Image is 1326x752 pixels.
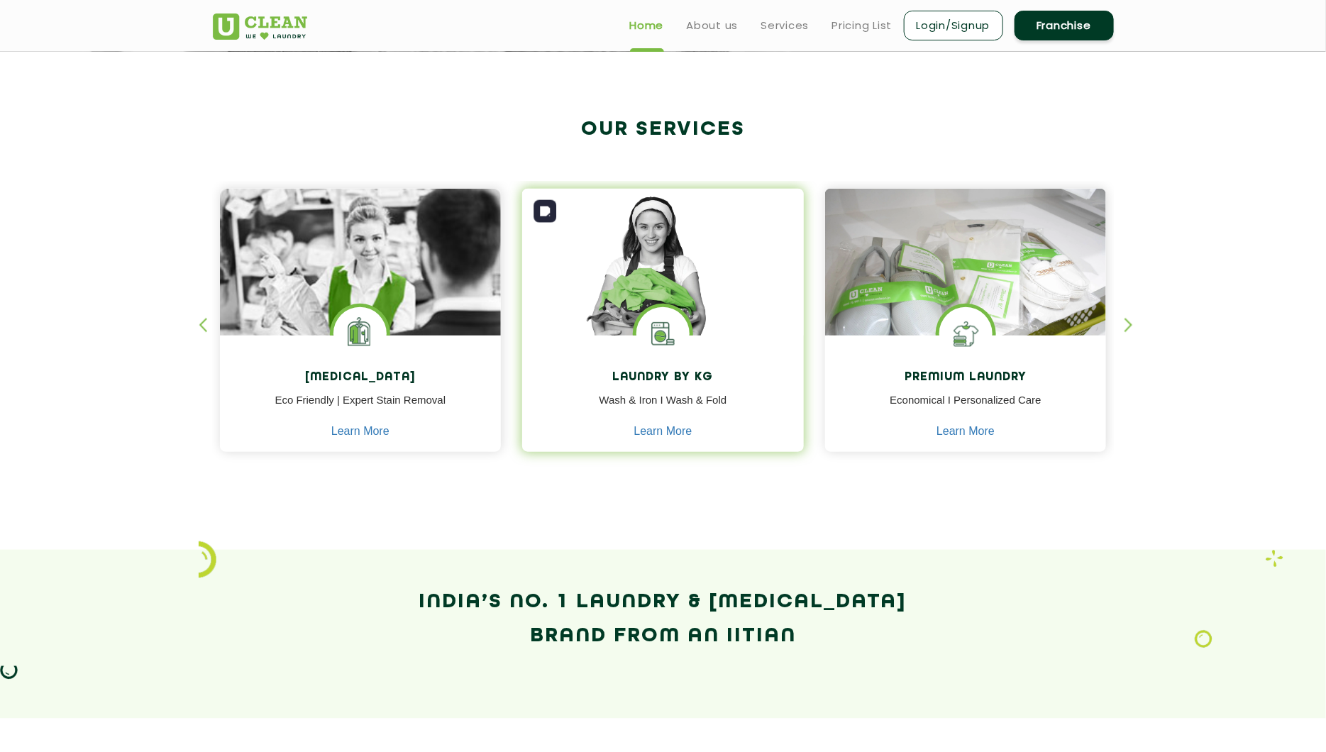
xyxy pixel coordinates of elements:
[937,425,995,438] a: Learn More
[836,392,1096,424] p: Economical I Personalized Care
[1195,630,1212,648] img: Laundry
[213,118,1114,141] h2: Our Services
[333,307,387,360] img: Laundry Services near me
[939,307,993,360] img: Shoes Cleaning
[904,11,1003,40] a: Login/Signup
[533,392,793,424] p: Wash & Iron I Wash & Fold
[836,371,1096,385] h4: Premium Laundry
[634,425,692,438] a: Learn More
[231,371,491,385] h4: [MEDICAL_DATA]
[213,585,1114,653] h2: India’s No. 1 Laundry & [MEDICAL_DATA] Brand from an IITian
[832,17,893,34] a: Pricing List
[533,371,793,385] h4: Laundry by Kg
[522,189,804,376] img: a girl with laundry basket
[761,17,810,34] a: Services
[630,17,664,34] a: Home
[231,392,491,424] p: Eco Friendly | Expert Stain Removal
[1266,550,1283,568] img: Laundry wash and iron
[220,189,502,415] img: Drycleaners near me
[636,307,690,360] img: laundry washing machine
[199,541,216,578] img: icon_2.png
[1015,11,1114,40] a: Franchise
[213,13,307,40] img: UClean Laundry and Dry Cleaning
[687,17,739,34] a: About us
[331,425,389,438] a: Learn More
[825,189,1107,376] img: laundry done shoes and clothes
